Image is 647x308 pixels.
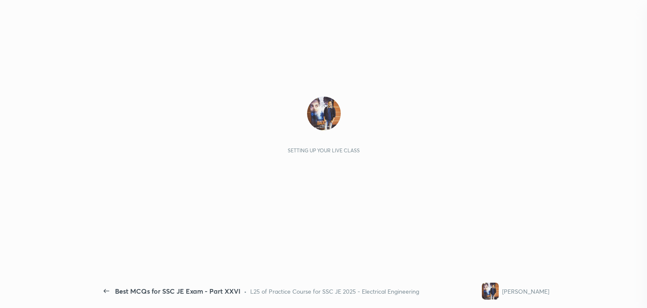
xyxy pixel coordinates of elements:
div: • [244,287,247,296]
img: fecdb386181f4cf2bff1f15027e2290c.jpg [307,97,341,130]
div: Setting up your live class [288,147,360,154]
img: fecdb386181f4cf2bff1f15027e2290c.jpg [482,283,499,300]
div: [PERSON_NAME] [502,287,549,296]
div: Best MCQs for SSC JE Exam - Part XXVI [115,286,241,296]
div: L25 of Practice Course for SSC JE 2025 - Electrical Engineering [250,287,419,296]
